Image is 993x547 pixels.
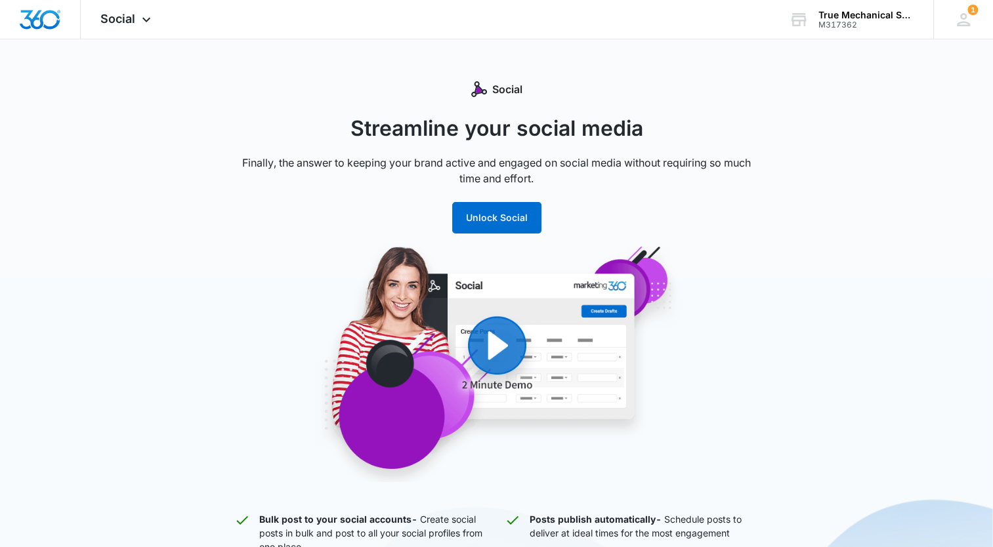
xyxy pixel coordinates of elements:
[530,514,662,525] strong: Posts publish automatically -
[234,113,759,144] h1: Streamline your social media
[967,5,978,15] span: 1
[234,81,759,97] div: Social
[100,12,135,26] span: Social
[818,10,914,20] div: account name
[818,20,914,30] div: account id
[452,212,541,223] a: Unlock Social
[247,243,746,482] img: Social
[259,514,417,525] strong: Bulk post to your social accounts -
[452,202,541,233] button: Unlock Social
[967,5,978,15] div: notifications count
[234,155,759,186] p: Finally, the answer to keeping your brand active and engaged on social media without requiring so...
